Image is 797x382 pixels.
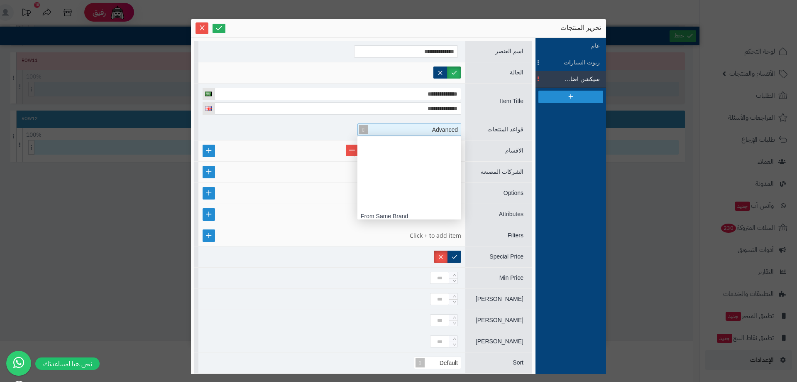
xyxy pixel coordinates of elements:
[449,336,457,342] span: Increase Value
[560,23,601,33] span: تحرير المنتجات
[499,274,523,281] span: Min Price
[449,342,457,347] span: Decrease Value
[481,168,523,175] span: الشركات المصنعة
[196,22,208,34] button: Close
[476,338,523,345] span: [PERSON_NAME]
[495,48,523,54] span: اسم العنصر
[449,272,457,278] span: Increase Value
[449,315,457,320] span: Increase Value
[476,317,523,323] span: [PERSON_NAME]
[449,320,457,326] span: Decrease Value
[487,126,523,133] span: قواعد المنتجات
[505,147,523,154] span: الاقسام
[489,253,523,260] span: Special Price
[449,293,457,299] span: Increase Value
[357,209,461,224] div: From Same Brand
[432,126,458,133] span: Advanced
[476,296,523,302] span: [PERSON_NAME]
[562,75,600,84] span: سيكشن اضافي ٤
[500,98,523,104] span: Item Title
[205,106,212,111] img: English
[513,359,523,366] span: Sort
[449,299,457,305] span: Decrease Value
[440,360,458,366] span: Default
[357,136,461,219] div: grid
[205,91,212,96] img: العربية
[562,58,600,67] span: زيوت السيارات
[508,232,523,239] span: Filters
[535,38,606,54] li: عام
[499,211,523,217] span: Attributes
[504,190,523,196] span: Options
[449,278,457,284] span: Decrease Value
[510,69,523,76] span: الحالة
